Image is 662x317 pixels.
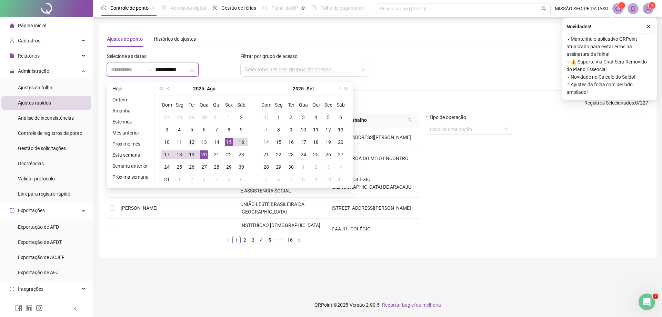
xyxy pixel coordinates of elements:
[163,175,171,184] div: 31
[110,173,151,181] li: Próxima semana
[237,138,245,146] div: 16
[10,287,14,291] span: sync
[295,236,303,244] button: right
[10,38,14,43] span: user-add
[110,129,151,137] li: Mês anterior
[212,175,221,184] div: 4
[198,173,210,186] td: 2025-09-03
[240,52,302,60] label: Filtrar por grupo de acesso
[185,99,198,111] th: Ter
[329,116,405,124] span: Local de trabalho
[188,163,196,171] div: 26
[322,111,334,123] td: 2025-09-05
[235,99,248,111] th: Sáb
[240,201,304,215] span: UNIÃO LESTE BRASILEIRA DA [GEOGRAPHIC_DATA]
[272,161,285,173] td: 2025-09-29
[274,163,283,171] div: 29
[163,138,171,146] div: 10
[212,138,221,146] div: 14
[299,138,308,146] div: 17
[646,24,651,29] span: close
[257,236,265,244] li: 4
[312,150,320,159] div: 25
[175,163,183,171] div: 25
[161,173,173,186] td: 2025-08-31
[157,82,165,96] button: super-prev-year
[285,236,295,244] li: 16
[225,113,233,121] div: 1
[408,118,412,122] span: search
[110,162,151,170] li: Semana anterior
[210,161,223,173] td: 2025-08-28
[175,175,183,184] div: 1
[18,85,52,90] span: Ajustes da folha
[18,224,59,230] span: Exportação de AFD
[73,306,78,311] span: left
[310,99,322,111] th: Qui
[10,208,14,213] span: export
[188,138,196,146] div: 12
[107,35,143,43] div: Ajustes de ponto
[312,163,320,171] div: 2
[320,5,364,11] span: Folha de pagamento
[232,236,241,244] li: 1
[285,111,297,123] td: 2025-09-02
[233,236,240,244] a: 1
[18,255,64,260] span: Exportação de ACJEF
[200,113,208,121] div: 30
[260,111,272,123] td: 2025-08-31
[241,236,249,244] a: 2
[301,6,305,10] span: pushpin
[235,123,248,136] td: 2025-08-09
[175,126,183,134] div: 4
[18,68,49,74] span: Administração
[297,173,310,186] td: 2025-10-08
[566,23,591,30] span: Novidades !
[173,123,185,136] td: 2025-08-04
[18,161,44,166] span: Ocorrências
[175,113,183,121] div: 28
[285,148,297,161] td: 2025-09-23
[297,123,310,136] td: 2025-09-10
[272,173,285,186] td: 2025-10-06
[332,205,411,211] span: [STREET_ADDRESS][PERSON_NAME]
[200,163,208,171] div: 27
[18,286,43,292] span: Integrações
[262,163,270,171] div: 28
[185,161,198,173] td: 2025-08-26
[287,113,295,121] div: 2
[225,163,233,171] div: 29
[147,67,152,72] span: to
[293,82,304,96] button: year panel
[285,161,297,173] td: 2025-09-30
[107,52,151,60] label: Selecione as datas
[18,130,82,136] span: Controle de registros de ponto
[285,173,297,186] td: 2025-10-07
[110,85,151,93] li: Hoje
[274,236,285,244] span: •••
[10,69,14,73] span: lock
[223,148,235,161] td: 2025-08-22
[235,161,248,173] td: 2025-08-30
[18,146,66,151] span: Gestão de solicitações
[297,99,310,111] th: Qua
[310,111,322,123] td: 2025-09-04
[121,230,158,236] span: [PERSON_NAME]
[322,148,334,161] td: 2025-09-26
[287,163,295,171] div: 30
[185,123,198,136] td: 2025-08-05
[260,173,272,186] td: 2025-10-05
[287,175,295,184] div: 7
[335,82,342,96] button: next-year
[36,305,43,311] span: instagram
[299,150,308,159] div: 24
[235,111,248,123] td: 2025-08-02
[266,236,273,244] a: 5
[224,236,232,244] button: left
[332,226,411,239] span: CAAJU - COLÉGIO [DEMOGRAPHIC_DATA] DE ARACAJU
[237,113,245,121] div: 2
[337,113,345,121] div: 6
[18,191,70,197] span: Link para registro rápido
[200,150,208,159] div: 20
[212,113,221,121] div: 31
